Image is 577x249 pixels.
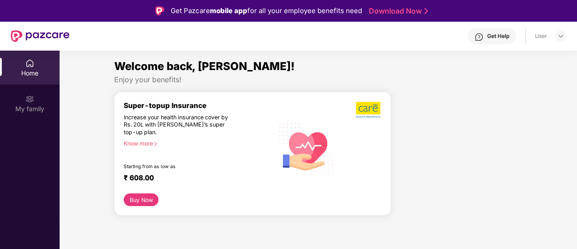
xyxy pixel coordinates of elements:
img: New Pazcare Logo [11,30,70,42]
a: Download Now [369,6,425,16]
button: Buy Now [124,193,158,206]
div: User [535,33,547,40]
div: Know more [124,140,269,146]
strong: mobile app [210,6,247,15]
span: right [153,141,158,146]
img: Logo [155,6,164,15]
div: Super-topup Insurance [124,101,274,110]
img: b5dec4f62d2307b9de63beb79f102df3.png [356,101,382,118]
div: Get Help [487,33,509,40]
img: svg+xml;base64,PHN2ZyB3aWR0aD0iMjAiIGhlaWdodD0iMjAiIHZpZXdCb3g9IjAgMCAyMCAyMCIgZmlsbD0ibm9uZSIgeG... [25,94,34,103]
img: svg+xml;base64,PHN2ZyB4bWxucz0iaHR0cDovL3d3dy53My5vcmcvMjAwMC9zdmciIHhtbG5zOnhsaW5rPSJodHRwOi8vd3... [274,114,339,180]
div: ₹ 608.00 [124,174,265,184]
img: svg+xml;base64,PHN2ZyBpZD0iSGVscC0zMngzMiIgeG1sbnM9Imh0dHA6Ly93d3cudzMub3JnLzIwMDAvc3ZnIiB3aWR0aD... [475,33,484,42]
div: Increase your health insurance cover by Rs. 20L with [PERSON_NAME]’s super top-up plan. [124,114,235,136]
div: Enjoy your benefits! [114,75,522,85]
img: Stroke [424,6,428,16]
div: Get Pazcare for all your employee benefits need [171,5,362,16]
img: svg+xml;base64,PHN2ZyBpZD0iRHJvcGRvd24tMzJ4MzIiIHhtbG5zPSJodHRwOi8vd3d3LnczLm9yZy8yMDAwL3N2ZyIgd2... [557,33,564,40]
span: Welcome back, [PERSON_NAME]! [114,60,295,73]
div: Starting from as low as [124,164,236,170]
img: svg+xml;base64,PHN2ZyBpZD0iSG9tZSIgeG1sbnM9Imh0dHA6Ly93d3cudzMub3JnLzIwMDAvc3ZnIiB3aWR0aD0iMjAiIG... [25,59,34,68]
